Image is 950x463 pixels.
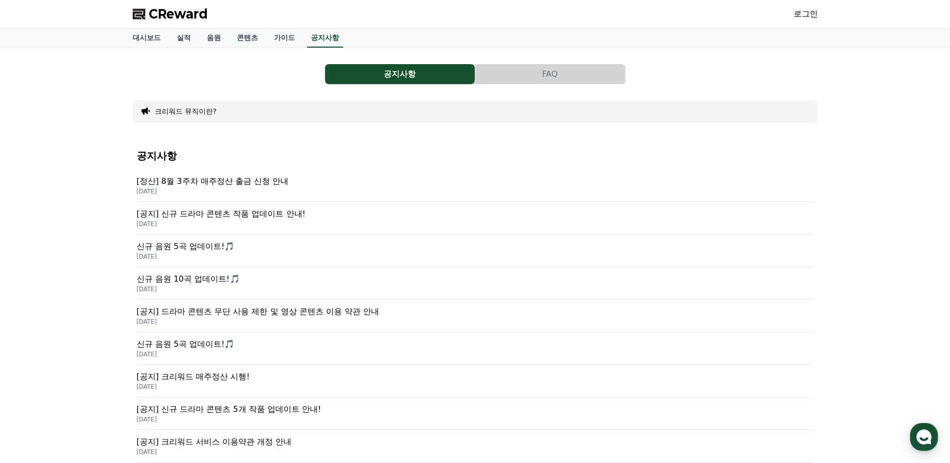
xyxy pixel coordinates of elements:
[3,318,66,343] a: 홈
[307,29,343,48] a: 공지사항
[155,333,167,341] span: 설정
[137,300,814,332] a: [공지] 드라마 콘텐츠 무단 사용 제한 및 영상 콘텐츠 이용 약관 안내 [DATE]
[92,333,104,341] span: 대화
[137,436,814,448] p: [공지] 크리워드 서비스 이용약관 개정 안내
[155,106,217,116] button: 크리워드 뮤직이란?
[137,332,814,365] a: 신규 음원 5곡 업데이트!🎵 [DATE]
[137,365,814,397] a: [공지] 크리워드 매주정산 시행! [DATE]
[137,371,814,383] p: [공지] 크리워드 매주정산 시행!
[137,430,814,462] a: [공지] 크리워드 서비스 이용약관 개정 안내 [DATE]
[137,208,814,220] p: [공지] 신규 드라마 콘텐츠 작품 업데이트 안내!
[137,202,814,235] a: [공지] 신규 드라마 콘텐츠 작품 업데이트 안내! [DATE]
[475,64,625,84] button: FAQ
[137,383,814,391] p: [DATE]
[125,29,169,48] a: 대시보드
[137,187,814,195] p: [DATE]
[32,333,38,341] span: 홈
[137,267,814,300] a: 신규 음원 10곡 업데이트!🎵 [DATE]
[137,350,814,358] p: [DATE]
[137,306,814,318] p: [공지] 드라마 콘텐츠 무단 사용 제한 및 영상 콘텐츠 이용 약관 안내
[137,397,814,430] a: [공지] 신규 드라마 콘텐츠 5개 작품 업데이트 안내! [DATE]
[66,318,129,343] a: 대화
[169,29,199,48] a: 실적
[137,175,814,187] p: [정산] 8월 3주차 매주정산 출금 신청 안내
[137,253,814,261] p: [DATE]
[137,235,814,267] a: 신규 음원 5곡 업데이트!🎵 [DATE]
[199,29,229,48] a: 음원
[137,285,814,293] p: [DATE]
[137,241,814,253] p: 신규 음원 5곡 업데이트!🎵
[137,448,814,456] p: [DATE]
[149,6,208,22] span: CReward
[137,403,814,415] p: [공지] 신규 드라마 콘텐츠 5개 작품 업데이트 안내!
[137,338,814,350] p: 신규 음원 5곡 업데이트!🎵
[137,415,814,423] p: [DATE]
[137,169,814,202] a: [정산] 8월 3주차 매주정산 출금 신청 안내 [DATE]
[229,29,266,48] a: 콘텐츠
[133,6,208,22] a: CReward
[137,220,814,228] p: [DATE]
[266,29,303,48] a: 가이드
[137,273,814,285] p: 신규 음원 10곡 업데이트!🎵
[129,318,192,343] a: 설정
[794,8,818,20] a: 로그인
[325,64,475,84] button: 공지사항
[137,318,814,326] p: [DATE]
[137,150,814,161] h4: 공지사항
